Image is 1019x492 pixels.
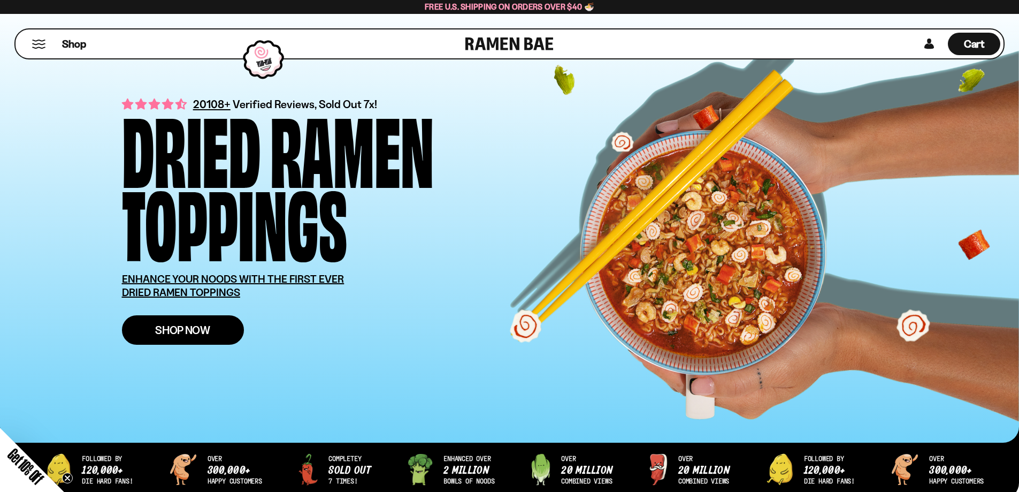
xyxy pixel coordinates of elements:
[122,183,347,256] div: Toppings
[122,315,244,345] a: Shop Now
[964,37,985,50] span: Cart
[62,33,86,55] a: Shop
[62,473,73,483] button: Close teaser
[32,40,46,49] button: Mobile Menu Trigger
[270,110,434,183] div: Ramen
[948,29,1000,58] a: Cart
[122,110,261,183] div: Dried
[425,2,594,12] span: Free U.S. Shipping on Orders over $40 🍜
[5,445,47,487] span: Get 10% Off
[122,273,344,299] u: ENHANCE YOUR NOODS WITH THE FIRST EVER DRIED RAMEN TOPPINGS
[155,324,210,336] span: Shop Now
[62,37,86,51] span: Shop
